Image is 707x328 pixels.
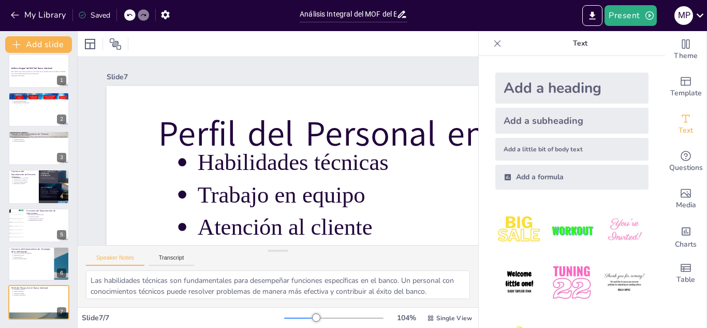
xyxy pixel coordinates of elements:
[57,153,66,162] div: 3
[57,268,66,278] div: 6
[13,183,36,185] p: Relaciones laborales
[669,162,703,174] span: Questions
[495,165,649,190] div: Add a formula
[495,108,649,134] div: Add a subheading
[11,287,66,290] p: Perfil del Personal en el Banco Interbank
[394,313,419,323] div: 104 %
[78,10,110,20] div: Saved
[300,7,396,22] input: Insert title
[8,285,69,319] div: 7
[57,230,66,239] div: 5
[605,5,656,26] button: Present
[665,31,706,68] div: Change the overall theme
[8,169,69,204] div: 4
[13,179,36,181] p: Capacitación y desarrollo
[436,314,472,322] span: Single View
[13,289,66,291] p: Habilidades técnicas
[506,31,655,56] p: Text
[674,5,693,26] button: M p
[13,291,66,293] p: Trabajo en equipo
[82,313,284,323] div: Slide 7 / 7
[11,71,66,75] p: Este análisis examina la estructura y funciones de los departamentos del Banco Interbank, así com...
[13,258,51,260] p: Innovación tecnológica
[13,294,66,296] p: Formación académica
[13,181,36,183] p: Gestión del clima laboral
[8,247,69,281] div: 6
[665,106,706,143] div: Add text boxes
[13,136,66,138] p: Elaboración de presupuestos
[13,252,51,254] p: Gestión de sistemas informáticos
[57,307,66,317] div: 7
[57,76,66,85] div: 1
[679,125,693,136] span: Text
[548,259,596,307] img: 5.jpeg
[29,219,66,221] p: Satisfacción del cliente
[665,255,706,292] div: Add a table
[495,206,543,254] img: 1.jpeg
[86,270,470,299] textarea: Las habilidades técnicas son fundamentales para desempeñar funciones específicas en el banco. Un ...
[674,50,698,62] span: Theme
[149,254,195,266] button: Transcript
[13,138,66,140] p: Análisis de costos
[665,68,706,106] div: Add ready made slides
[11,75,66,77] p: Generated with [URL]
[13,102,66,104] p: Importancia de la estructura
[676,274,695,286] span: Table
[495,138,649,161] div: Add a little bit of body text
[670,88,702,99] span: Template
[8,208,69,243] div: 5
[11,248,51,253] p: Funciones del Departamento de Tecnología de la Información
[29,218,66,220] p: Aseguramiento de calidad
[582,5,602,26] button: Export to PowerPoint
[8,7,70,23] button: My Library
[13,98,66,100] p: Departamentos clave
[665,180,706,218] div: Add images, graphics, shapes or video
[11,94,66,97] p: Estructura Organizativa del Banco Interbank
[8,131,69,165] div: 3
[676,199,696,211] span: Media
[495,73,649,104] div: Add a heading
[8,92,69,126] div: 2
[13,256,51,258] p: Soporte técnico
[600,206,649,254] img: 3.jpeg
[674,6,693,25] div: M p
[675,239,697,250] span: Charts
[11,170,36,179] p: Funciones del Departamento de Recursos Humanos
[13,135,66,137] p: Gestión de recursos financieros
[13,100,66,102] p: Interacción entre áreas
[57,192,66,201] div: 4
[13,293,66,295] p: Atención al cliente
[82,36,98,52] div: Layout
[665,218,706,255] div: Add charts and graphs
[11,133,66,136] p: Funciones del Departamento de Finanzas
[29,216,66,218] p: Gestión de riesgos
[548,206,596,254] img: 2.jpeg
[29,213,66,216] p: Ejecución de transacciones
[26,209,66,215] p: Funciones del Departamento de Operaciones
[495,259,543,307] img: 4.jpeg
[8,54,69,88] div: 1
[600,259,649,307] img: 6.jpeg
[665,143,706,180] div: Get real-time input from your audience
[86,254,144,266] button: Speaker Notes
[13,140,66,142] p: Reportes financieros
[13,177,36,179] p: Reclutamiento y selección
[5,36,72,53] button: Add slide
[13,254,51,256] p: Seguridad de datos
[13,96,66,98] p: Estructura jerárquica del banco
[11,67,52,69] strong: Análisis Integral del MOF del Banco Interbank
[109,38,122,50] span: Position
[57,115,66,124] div: 2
